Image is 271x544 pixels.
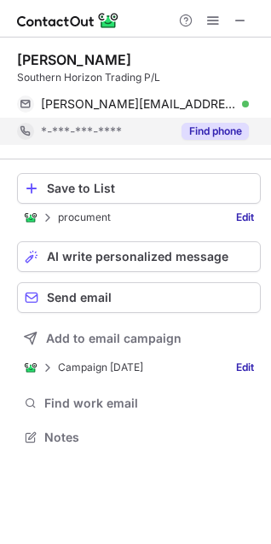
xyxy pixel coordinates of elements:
span: Find work email [44,396,254,411]
div: Southern Horizon Trading P/L [17,70,261,85]
span: AI write personalized message [47,250,228,263]
span: Notes [44,430,254,445]
button: Notes [17,425,261,449]
p: Campaign [DATE] [58,362,143,373]
span: Add to email campaign [46,332,182,345]
span: [PERSON_NAME][EMAIL_ADDRESS][DOMAIN_NAME] [41,96,236,112]
div: Save to List [47,182,253,195]
p: procument [58,211,111,223]
button: Save to List [17,173,261,204]
button: Reveal Button [182,123,249,140]
div: [PERSON_NAME] [17,51,131,68]
img: ContactOut [24,361,37,374]
div: Campaign 02/07/2025 [24,361,143,374]
button: Find work email [17,391,261,415]
a: Edit [229,209,261,226]
button: AI write personalized message [17,241,261,272]
a: Edit [229,359,261,376]
button: Send email [17,282,261,313]
img: ContactOut v5.3.10 [17,10,119,31]
img: ContactOut [24,211,37,224]
span: Send email [47,291,112,304]
button: Add to email campaign [17,323,261,354]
